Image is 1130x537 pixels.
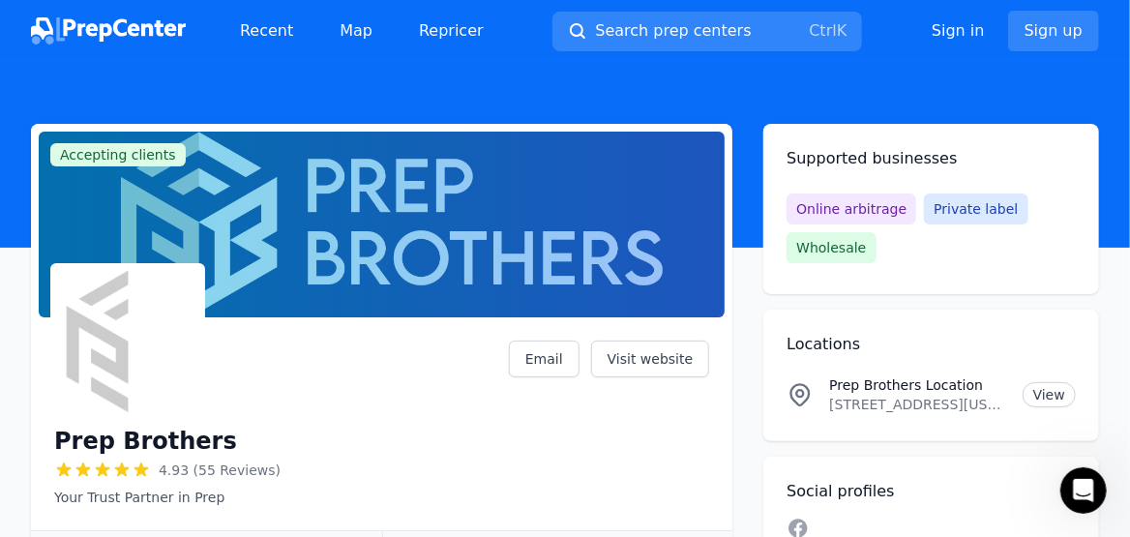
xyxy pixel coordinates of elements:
[136,24,250,44] p: Under 10 minutes
[15,64,317,306] div: Hey there 😀 Did you know that [PERSON_NAME] offers the most features and performance for the cost...
[829,375,1006,395] p: Prep Brothers Location
[787,194,916,224] span: Online arbitrage
[82,11,113,42] img: Profile image for Casey
[591,341,710,377] a: Visit website
[30,385,45,401] button: Emoji picker
[31,209,264,244] a: Early Stage Program
[50,143,186,166] span: Accepting clients
[595,19,751,43] span: Search prep centers
[829,395,1006,414] p: [STREET_ADDRESS][US_STATE]
[837,21,847,40] kbd: K
[13,8,49,45] button: go back
[224,12,309,50] a: Recent
[159,461,281,480] span: 4.93 (55 Reviews)
[15,64,372,348] div: Aura says…
[403,12,499,50] a: Repricer
[54,267,201,414] img: Prep Brothers
[31,75,302,284] div: Hey there 😀 Did you know that [PERSON_NAME] offers the most features and performance for the cost...
[340,8,374,43] div: Close
[787,480,1076,503] h2: Social profiles
[924,194,1027,224] span: Private label
[31,17,186,45] img: PrepCenter
[55,11,86,42] img: Profile image for Finn
[31,266,129,282] a: Start Free Trial
[129,266,145,282] b: 🚀
[61,385,76,401] button: Gif picker
[92,385,107,401] button: Upload attachment
[552,12,862,51] button: Search prep centersCtrlK
[54,488,281,507] p: Your Trust Partner in Prep
[1060,467,1107,514] iframe: Intercom live chat
[303,8,340,45] button: Home
[787,147,1076,170] h2: Supported businesses
[509,341,580,377] a: Email
[809,21,836,40] kbd: Ctrl
[787,333,1076,356] h2: Locations
[1023,382,1076,407] a: View
[932,19,985,43] a: Sign in
[324,12,388,50] a: Map
[1008,11,1099,51] a: Sign up
[31,310,117,321] div: Aura • 2m ago
[332,377,363,408] button: Send a message…
[16,344,371,377] textarea: Message…
[54,426,237,457] h1: Prep Brothers
[787,232,876,263] span: Wholesale
[121,10,157,24] h1: Aura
